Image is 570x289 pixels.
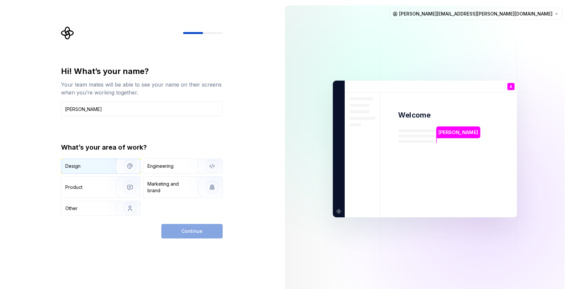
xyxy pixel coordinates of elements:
[61,66,223,77] div: Hi! What’s your name?
[390,8,562,20] button: [PERSON_NAME][EMAIL_ADDRESS][PERSON_NAME][DOMAIN_NAME]
[61,102,223,116] input: Han Solo
[398,110,430,120] p: Welcome
[61,81,223,96] div: Your team mates will be able to see your name on their screens when you’re working together.
[399,11,553,17] span: [PERSON_NAME][EMAIL_ADDRESS][PERSON_NAME][DOMAIN_NAME]
[147,163,174,169] div: Engineering
[65,205,78,212] div: Other
[438,129,478,136] p: [PERSON_NAME]
[147,181,192,194] div: Marketing and brand
[61,143,223,152] div: What’s your area of work?
[65,184,82,191] div: Product
[65,163,80,169] div: Design
[510,85,512,89] p: A
[61,26,74,40] svg: Supernova Logo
